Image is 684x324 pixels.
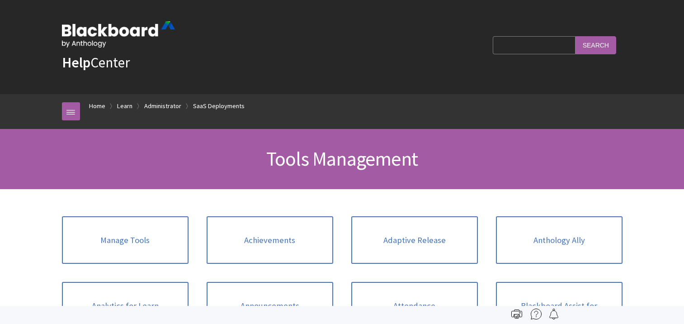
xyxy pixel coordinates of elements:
[266,146,418,171] span: Tools Management
[62,21,175,48] img: Blackboard by Anthology
[193,100,245,112] a: SaaS Deployments
[576,36,616,54] input: Search
[207,216,333,264] a: Achievements
[531,309,542,319] img: More help
[548,309,559,319] img: Follow this page
[117,100,132,112] a: Learn
[89,100,105,112] a: Home
[62,216,189,264] a: Manage Tools
[351,216,478,264] a: Adaptive Release
[511,309,522,319] img: Print
[144,100,181,112] a: Administrator
[62,53,130,71] a: HelpCenter
[496,216,623,264] a: Anthology Ally
[62,53,90,71] strong: Help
